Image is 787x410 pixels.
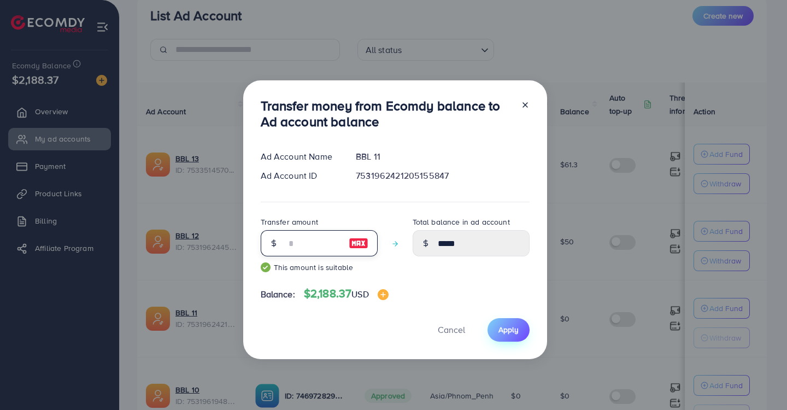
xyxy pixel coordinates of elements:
[438,324,465,336] span: Cancel
[252,150,348,163] div: Ad Account Name
[304,287,389,301] h4: $2,188.37
[378,289,389,300] img: image
[424,318,479,342] button: Cancel
[252,169,348,182] div: Ad Account ID
[261,216,318,227] label: Transfer amount
[347,150,538,163] div: BBL 11
[347,169,538,182] div: 7531962421205155847
[741,361,779,402] iframe: Chat
[413,216,510,227] label: Total balance in ad account
[261,262,378,273] small: This amount is suitable
[351,288,368,300] span: USD
[261,288,295,301] span: Balance:
[498,324,519,335] span: Apply
[349,237,368,250] img: image
[261,98,512,130] h3: Transfer money from Ecomdy balance to Ad account balance
[261,262,271,272] img: guide
[488,318,530,342] button: Apply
